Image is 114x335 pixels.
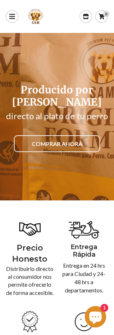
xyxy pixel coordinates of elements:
[83,306,108,329] inbox-online-store-chat: Chat de la tienda online Shopify
[25,9,46,24] img: sam.png
[6,111,108,121] h2: directo al plato de tu perro
[68,218,100,241] img: iconos-homepage.png
[19,311,41,332] img: 2.png
[60,262,108,295] p: Entrega en 24 hrs para Ciudad y 24-48 hrs a departamentos.
[6,265,54,297] p: Distribuirlo directo al consumidor nos permite ofrecerlo de forma accesible.
[60,243,108,259] h4: Entrega Rápida
[103,11,109,17] div: 0
[19,218,41,240] img: 493808.png
[6,84,108,108] h1: Producido por [PERSON_NAME]
[95,10,108,23] a: 0
[73,311,95,332] img: templates_071_photo-5.png
[14,135,100,152] a: COMPRAR AHORA
[6,243,54,265] p: Precio Honesto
